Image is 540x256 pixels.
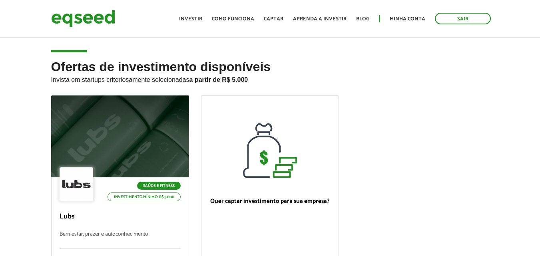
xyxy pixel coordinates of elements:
a: Investir [179,16,202,22]
p: Quer captar investimento para sua empresa? [209,198,331,205]
img: EqSeed [51,8,115,29]
h2: Ofertas de investimento disponíveis [51,60,489,95]
p: Lubs [60,212,181,221]
p: Saúde e Fitness [137,182,181,190]
p: Bem-estar, prazer e autoconhecimento [60,231,181,248]
a: Captar [264,16,283,22]
strong: a partir de R$ 5.000 [189,76,248,83]
p: Invista em startups criteriosamente selecionadas [51,74,489,83]
a: Blog [356,16,369,22]
a: Minha conta [390,16,425,22]
a: Aprenda a investir [293,16,347,22]
a: Como funciona [212,16,254,22]
a: Sair [435,13,491,24]
p: Investimento mínimo: R$ 5.000 [108,192,181,201]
